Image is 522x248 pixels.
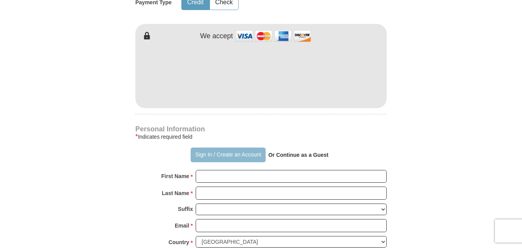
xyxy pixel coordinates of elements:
[169,237,189,248] strong: Country
[268,152,329,158] strong: Or Continue as a Guest
[178,204,193,214] strong: Suffix
[175,220,189,231] strong: Email
[162,188,189,199] strong: Last Name
[200,32,233,41] h4: We accept
[135,132,387,141] div: Indicates required field
[191,148,265,162] button: Sign In / Create an Account
[235,28,312,44] img: credit cards accepted
[135,126,387,132] h4: Personal Information
[161,171,189,182] strong: First Name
